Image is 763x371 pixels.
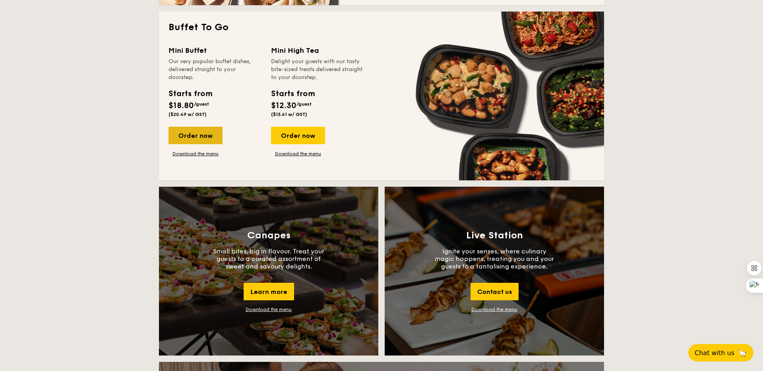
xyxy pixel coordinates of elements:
a: Download the menu [168,151,223,157]
div: Learn more [244,283,294,300]
span: $12.30 [271,101,296,110]
h3: Canapes [247,230,290,241]
div: Contact us [471,283,519,300]
div: Starts from [168,88,212,100]
a: Download the menu [271,151,325,157]
div: Mini High Tea [271,45,364,56]
span: /guest [296,101,312,107]
span: ($13.41 w/ GST) [271,112,307,117]
div: Starts from [271,88,314,100]
a: Download the menu [471,307,517,312]
span: $18.80 [168,101,194,110]
span: 🦙 [738,348,747,357]
button: Chat with us🦙 [688,344,753,361]
div: Download the menu [246,307,292,312]
div: Order now [168,127,223,144]
h2: Buffet To Go [168,21,595,34]
span: /guest [194,101,209,107]
p: Small bites, big in flavour. Treat your guests to a curated assortment of sweet and savoury delig... [209,247,328,270]
div: Delight your guests with our tasty bite-sized treats delivered straight to your doorstep. [271,58,364,81]
span: Chat with us [695,349,734,357]
h3: Live Station [466,230,523,241]
div: Mini Buffet [168,45,261,56]
div: Our very popular buffet dishes, delivered straight to your doorstep. [168,58,261,81]
span: ($20.49 w/ GST) [168,112,207,117]
div: Order now [271,127,325,144]
p: Ignite your senses, where culinary magic happens, treating you and your guests to a tantalising e... [435,247,554,270]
